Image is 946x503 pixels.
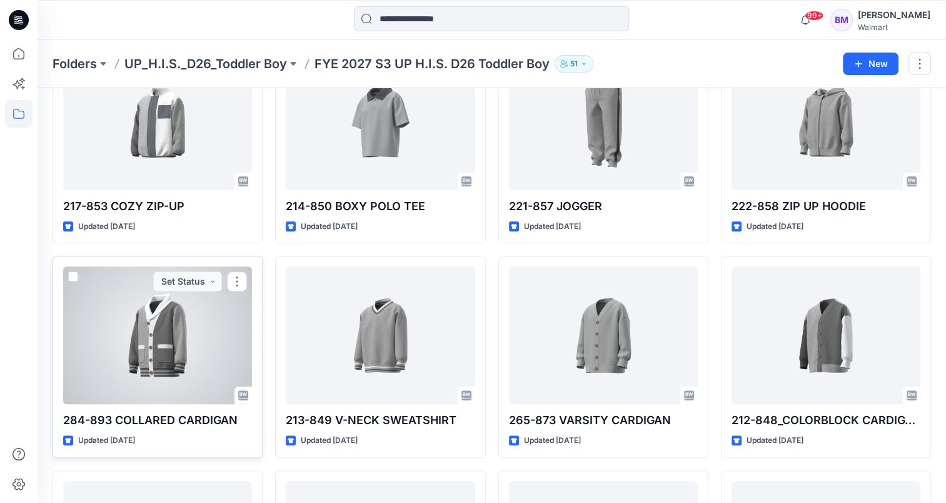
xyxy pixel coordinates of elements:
a: 213-849 V-NECK SWEATSHIRT [286,267,475,404]
p: Updated [DATE] [301,434,358,447]
a: UP_H.I.S._D26_Toddler Boy [124,55,287,73]
a: 284-893 COLLARED CARDIGAN [63,267,252,404]
p: 213-849 V-NECK SWEATSHIRT [286,412,475,429]
p: Updated [DATE] [524,434,581,447]
p: 212-848_COLORBLOCK CARDIGAN [732,412,920,429]
p: 51 [570,57,578,71]
a: 222-858 ZIP UP HOODIE [732,53,920,190]
span: 99+ [805,11,823,21]
a: 212-848_COLORBLOCK CARDIGAN [732,267,920,404]
a: 217-853 COZY ZIP-UP [63,53,252,190]
div: [PERSON_NAME] [858,8,930,23]
p: 214-850 BOXY POLO TEE [286,198,475,215]
p: Updated [DATE] [747,220,803,233]
button: New [843,53,898,75]
p: Updated [DATE] [747,434,803,447]
div: BM [830,9,853,31]
a: 265-873 VARSITY CARDIGAN [509,267,698,404]
button: 51 [555,55,593,73]
div: Walmart [858,23,930,32]
p: 265-873 VARSITY CARDIGAN [509,412,698,429]
p: Updated [DATE] [301,220,358,233]
a: 214-850 BOXY POLO TEE [286,53,475,190]
p: FYE 2027 S3 UP H.I.S. D26 Toddler Boy [314,55,550,73]
p: Updated [DATE] [78,220,135,233]
p: 221-857 JOGGER [509,198,698,215]
p: Updated [DATE] [524,220,581,233]
a: 221-857 JOGGER [509,53,698,190]
p: 222-858 ZIP UP HOODIE [732,198,920,215]
p: 284-893 COLLARED CARDIGAN [63,412,252,429]
p: 217-853 COZY ZIP-UP [63,198,252,215]
a: Folders [53,55,97,73]
p: Updated [DATE] [78,434,135,447]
